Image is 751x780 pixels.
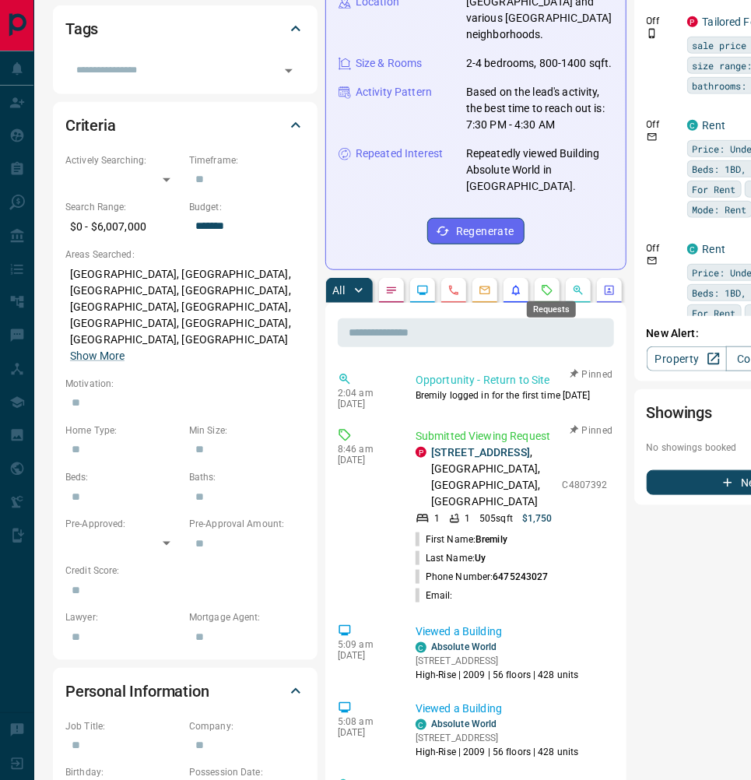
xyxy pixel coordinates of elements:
p: [STREET_ADDRESS] [416,731,579,745]
p: Activity Pattern [356,84,432,100]
div: condos.ca [416,719,426,730]
a: [STREET_ADDRESS] [431,446,530,459]
p: Size & Rooms [356,55,423,72]
p: Search Range: [65,200,181,214]
p: Email: [416,589,453,603]
p: High-Rise | 2009 | 56 floors | 428 units [416,745,579,759]
p: 2:04 am [338,388,392,399]
a: Rent [703,243,726,255]
span: 6475243027 [493,571,548,582]
p: [DATE] [338,650,392,661]
svg: Listing Alerts [510,284,522,297]
h2: Personal Information [65,679,209,704]
p: Based on the lead's activity, the best time to reach out is: 7:30 PM - 4:30 AM [466,84,613,133]
p: Budget: [189,200,305,214]
button: Show More [70,348,125,364]
p: Bremily logged in for the first time [DATE] [416,388,608,402]
p: All [332,285,345,296]
div: Criteria [65,107,305,144]
p: Mortgage Agent: [189,610,305,624]
p: [STREET_ADDRESS] [416,654,579,668]
p: Home Type: [65,423,181,437]
p: [DATE] [338,399,392,409]
span: Uy [475,553,486,564]
p: Job Title: [65,719,181,733]
h2: Tags [65,16,98,41]
p: Lawyer: [65,610,181,624]
svg: Requests [541,284,553,297]
div: condos.ca [687,244,698,255]
p: 1 [465,511,470,525]
p: [DATE] [338,455,392,466]
svg: Email [647,132,658,142]
p: Opportunity - Return to Site [416,372,608,388]
div: condos.ca [416,642,426,653]
p: Company: [189,719,305,733]
svg: Lead Browsing Activity [416,284,429,297]
div: Requests [527,301,576,318]
p: Baths: [189,470,305,484]
h2: Showings [647,400,713,425]
div: property.ca [416,447,426,458]
span: Bremily [476,534,507,545]
p: Off [647,118,678,132]
p: Beds: [65,470,181,484]
svg: Calls [447,284,460,297]
p: [GEOGRAPHIC_DATA], [GEOGRAPHIC_DATA], [GEOGRAPHIC_DATA], [GEOGRAPHIC_DATA], [GEOGRAPHIC_DATA], [G... [65,262,305,369]
p: Repeated Interest [356,146,443,162]
svg: Opportunities [572,284,584,297]
div: condos.ca [687,120,698,131]
p: Viewed a Building [416,701,608,717]
p: $1,750 [522,511,553,525]
div: Tags [65,10,305,47]
p: $0 - $6,007,000 [65,214,181,240]
p: Viewed a Building [416,624,608,640]
p: Areas Searched: [65,248,305,262]
a: Absolute World [431,641,497,652]
a: Absolute World [431,719,497,729]
p: Motivation: [65,377,305,391]
p: Phone Number: [416,570,549,584]
p: Off [647,14,678,28]
p: Pre-Approval Amount: [189,517,305,531]
a: Property [647,346,727,371]
p: Off [647,241,678,255]
p: 5:08 am [338,716,392,727]
svg: Emails [479,284,491,297]
p: 505 sqft [479,511,513,525]
svg: Push Notification Only [647,28,658,39]
svg: Notes [385,284,398,297]
button: Pinned [569,423,614,437]
p: 8:46 am [338,444,392,455]
p: Repeatedly viewed Building Absolute World in [GEOGRAPHIC_DATA]. [466,146,613,195]
h2: Criteria [65,113,116,138]
p: First Name: [416,532,507,546]
p: C4807392 [563,478,608,492]
svg: Email [647,255,658,266]
span: For Rent [693,181,736,197]
button: Pinned [569,367,614,381]
button: Open [278,60,300,82]
p: Credit Score: [65,564,305,578]
a: Rent [703,119,726,132]
p: Pre-Approved: [65,517,181,531]
p: Submitted Viewing Request [416,428,608,444]
svg: Agent Actions [603,284,616,297]
span: Mode: Rent [693,202,747,217]
p: Last Name: [416,551,486,565]
button: Regenerate [427,218,525,244]
p: 2-4 bedrooms, 800-1400 sqft. [466,55,612,72]
p: Timeframe: [189,153,305,167]
p: Possession Date: [189,766,305,780]
div: property.ca [687,16,698,27]
span: For Rent [693,305,736,321]
p: 5:09 am [338,639,392,650]
div: Personal Information [65,673,305,710]
p: Actively Searching: [65,153,181,167]
p: [DATE] [338,727,392,738]
p: 1 [434,511,440,525]
p: Min Size: [189,423,305,437]
p: , [GEOGRAPHIC_DATA], [GEOGRAPHIC_DATA], [GEOGRAPHIC_DATA] [431,444,555,510]
p: High-Rise | 2009 | 56 floors | 428 units [416,668,579,682]
p: Birthday: [65,766,181,780]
